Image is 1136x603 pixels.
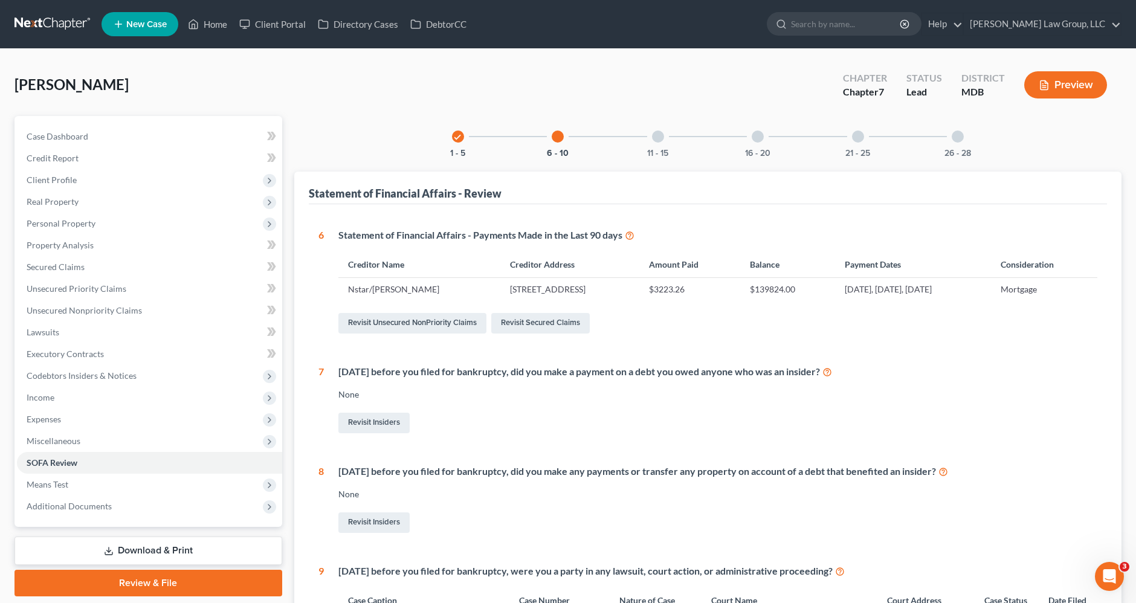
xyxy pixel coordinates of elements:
span: New Case [126,20,167,29]
span: Expenses [27,414,61,424]
td: Mortgage [991,278,1097,301]
th: Creditor Address [500,252,639,278]
div: Chapter [843,85,887,99]
span: 7 [879,86,884,97]
a: Client Portal [233,13,312,35]
span: Miscellaneous [27,436,80,446]
div: Status [906,71,942,85]
button: Preview [1024,71,1107,98]
a: Revisit Unsecured NonPriority Claims [338,313,486,334]
a: Directory Cases [312,13,404,35]
span: Codebtors Insiders & Notices [27,370,137,381]
span: Lawsuits [27,327,59,337]
span: Additional Documents [27,501,112,511]
div: 6 [318,228,324,336]
span: SOFA Review [27,457,77,468]
span: Unsecured Priority Claims [27,283,126,294]
span: Unsecured Nonpriority Claims [27,305,142,315]
th: Consideration [991,252,1097,278]
div: District [961,71,1005,85]
a: Review & File [15,570,282,596]
div: [DATE] before you filed for bankruptcy, were you a party in any lawsuit, court action, or adminis... [338,564,1097,578]
span: Case Dashboard [27,131,88,141]
div: Chapter [843,71,887,85]
span: Secured Claims [27,262,85,272]
a: Unsecured Priority Claims [17,278,282,300]
button: 11 - 15 [647,149,668,158]
button: 6 - 10 [547,149,569,158]
div: Statement of Financial Affairs - Review [309,186,502,201]
div: Lead [906,85,942,99]
a: Credit Report [17,147,282,169]
span: Property Analysis [27,240,94,250]
td: Nstar/[PERSON_NAME] [338,278,500,301]
a: Revisit Secured Claims [491,313,590,334]
iframe: Intercom live chat [1095,562,1124,591]
td: [DATE], [DATE], [DATE] [835,278,991,301]
a: DebtorCC [404,13,473,35]
span: 3 [1120,562,1129,572]
a: Property Analysis [17,234,282,256]
button: 1 - 5 [450,149,465,158]
a: SOFA Review [17,452,282,474]
span: Income [27,392,54,402]
span: Real Property [27,196,79,207]
td: $3223.26 [639,278,740,301]
button: 26 - 28 [944,149,971,158]
span: Executory Contracts [27,349,104,359]
th: Balance [740,252,835,278]
a: [PERSON_NAME] Law Group, LLC [964,13,1121,35]
div: None [338,389,1097,401]
a: Unsecured Nonpriority Claims [17,300,282,321]
button: 16 - 20 [745,149,770,158]
a: Home [182,13,233,35]
td: $139824.00 [740,278,835,301]
div: 7 [318,365,324,436]
div: [DATE] before you filed for bankruptcy, did you make a payment on a debt you owed anyone who was ... [338,365,1097,379]
span: Personal Property [27,218,95,228]
span: Credit Report [27,153,79,163]
a: Case Dashboard [17,126,282,147]
a: Revisit Insiders [338,413,410,433]
a: Secured Claims [17,256,282,278]
div: MDB [961,85,1005,99]
div: [DATE] before you filed for bankruptcy, did you make any payments or transfer any property on acc... [338,465,1097,479]
span: Means Test [27,479,68,489]
a: Download & Print [15,537,282,565]
div: Statement of Financial Affairs - Payments Made in the Last 90 days [338,228,1097,242]
a: Revisit Insiders [338,512,410,533]
a: Lawsuits [17,321,282,343]
a: Executory Contracts [17,343,282,365]
i: check [454,133,462,141]
input: Search by name... [791,13,902,35]
button: 21 - 25 [845,149,870,158]
div: 8 [318,465,324,535]
th: Payment Dates [835,252,991,278]
td: [STREET_ADDRESS] [500,278,639,301]
span: Client Profile [27,175,77,185]
div: None [338,488,1097,500]
th: Amount Paid [639,252,740,278]
th: Creditor Name [338,252,500,278]
span: [PERSON_NAME] [15,76,129,93]
a: Help [922,13,963,35]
